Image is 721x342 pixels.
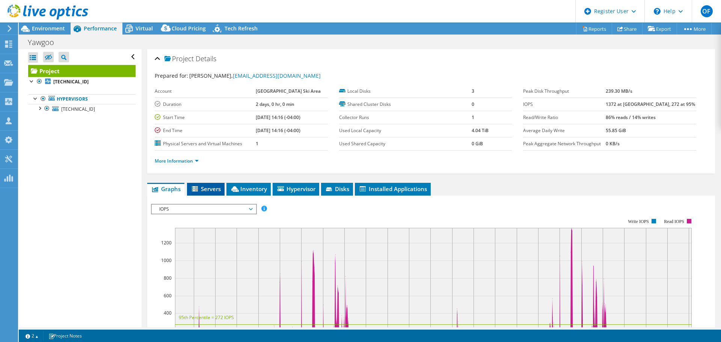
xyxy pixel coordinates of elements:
span: Details [196,54,216,63]
a: More Information [155,158,199,164]
label: Local Disks [339,87,472,95]
span: Graphs [151,185,181,193]
b: 2 days, 0 hr, 0 min [256,101,294,107]
b: [GEOGRAPHIC_DATA] Ski Area [256,88,321,94]
label: Prepared for: [155,72,188,79]
span: Hypervisor [276,185,315,193]
text: 95th Percentile = 272 IOPS [179,314,234,321]
a: 2 [20,331,44,340]
b: 3 [472,88,474,94]
b: 86% reads / 14% writes [606,114,656,121]
a: [TECHNICAL_ID] [28,104,136,114]
a: [TECHNICAL_ID] [28,77,136,87]
text: 1000 [161,257,172,264]
span: Virtual [136,25,153,32]
span: Project [164,55,194,63]
span: OF [701,5,713,17]
a: More [677,23,712,35]
span: [TECHNICAL_ID] [61,106,95,112]
h1: Yawgoo [24,38,66,47]
span: Tech Refresh [225,25,258,32]
a: Project Notes [43,331,87,340]
b: 4.04 TiB [472,127,489,134]
span: Disks [325,185,349,193]
svg: \n [654,8,661,15]
a: Share [612,23,643,35]
b: 1372 at [GEOGRAPHIC_DATA], 272 at 95% [606,101,695,107]
a: [EMAIL_ADDRESS][DOMAIN_NAME] [233,72,321,79]
span: [PERSON_NAME], [189,72,321,79]
label: Used Local Capacity [339,127,472,134]
label: End Time [155,127,256,134]
a: Reports [576,23,612,35]
a: Project [28,65,136,77]
label: Read/Write Ratio [523,114,606,121]
text: Read IOPS [664,219,685,224]
span: Performance [84,25,117,32]
b: 0 GiB [472,140,483,147]
text: 1200 [161,240,172,246]
label: IOPS [523,101,606,108]
span: Cloud Pricing [172,25,206,32]
label: Collector Runs [339,114,472,121]
b: [DATE] 14:16 (-04:00) [256,127,300,134]
span: Environment [32,25,65,32]
span: Servers [191,185,221,193]
b: [TECHNICAL_ID] [53,78,89,85]
label: Peak Disk Throughput [523,87,606,95]
label: Average Daily Write [523,127,606,134]
b: 1 [256,140,258,147]
text: Write IOPS [628,219,649,224]
text: 400 [164,310,172,316]
label: Physical Servers and Virtual Machines [155,140,256,148]
span: IOPS [155,205,252,214]
label: Duration [155,101,256,108]
b: 239.30 MB/s [606,88,632,94]
a: Hypervisors [28,94,136,104]
label: Account [155,87,256,95]
text: 800 [164,275,172,281]
b: 0 KB/s [606,140,620,147]
label: Shared Cluster Disks [339,101,472,108]
b: 1 [472,114,474,121]
label: Start Time [155,114,256,121]
a: Export [642,23,677,35]
label: Peak Aggregate Network Throughput [523,140,606,148]
span: Inventory [230,185,267,193]
span: Installed Applications [359,185,427,193]
b: [DATE] 14:16 (-04:00) [256,114,300,121]
b: 55.85 GiB [606,127,626,134]
b: 0 [472,101,474,107]
text: 600 [164,292,172,299]
label: Used Shared Capacity [339,140,472,148]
